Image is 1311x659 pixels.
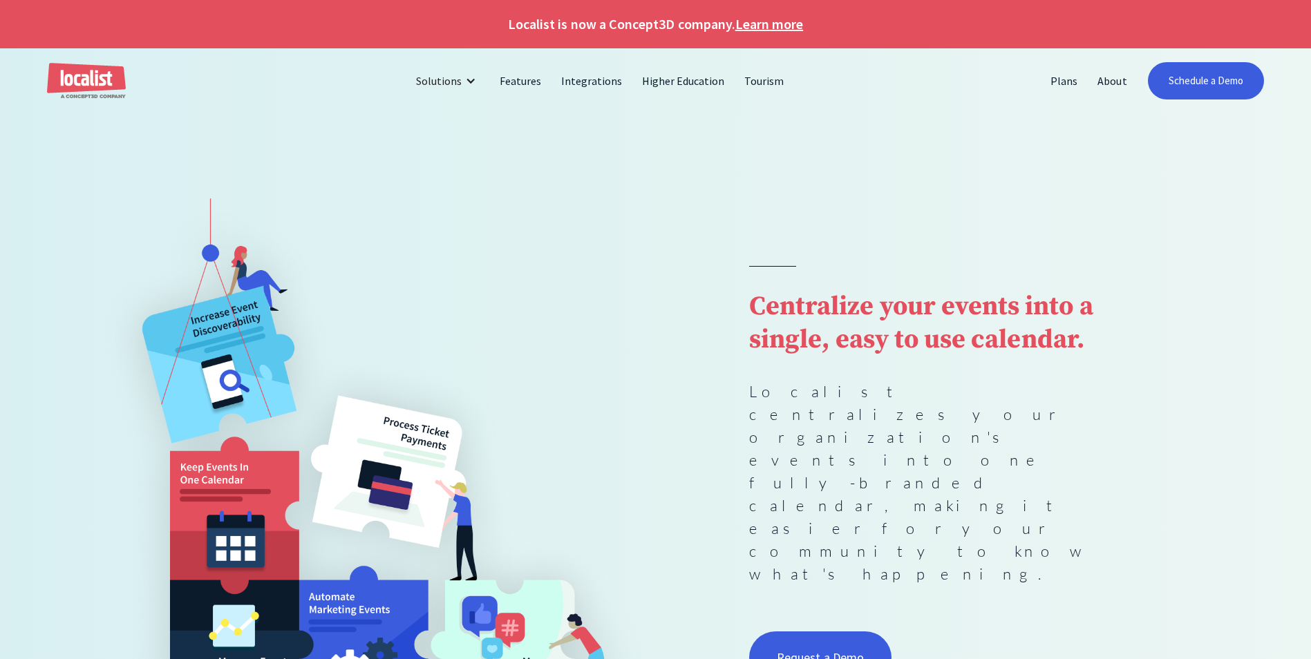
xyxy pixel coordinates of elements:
[735,64,794,97] a: Tourism
[406,64,489,97] div: Solutions
[749,380,1124,585] p: Localist centralizes your organization's events into one fully-branded calendar, making it easier...
[416,73,462,89] div: Solutions
[1148,62,1265,99] a: Schedule a Demo
[551,64,632,97] a: Integrations
[1041,64,1088,97] a: Plans
[490,64,551,97] a: Features
[632,64,735,97] a: Higher Education
[735,14,803,35] a: Learn more
[47,63,126,99] a: home
[1088,64,1137,97] a: About
[749,290,1093,356] strong: Centralize your events into a single, easy to use calendar.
